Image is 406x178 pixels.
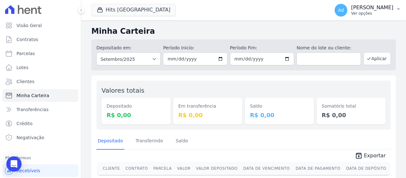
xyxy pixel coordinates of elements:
[16,22,42,29] span: Visão Geral
[351,11,393,16] p: Ver opções
[16,120,33,127] span: Crédito
[178,111,237,119] dd: R$ 0,00
[3,75,78,88] a: Clientes
[5,154,76,162] div: Plataformas
[91,4,176,16] button: Hits [GEOGRAPHIC_DATA]
[16,92,49,99] span: Minha Carteira
[151,162,175,175] th: Parcela
[338,8,344,12] span: Ad
[16,106,49,113] span: Transferências
[16,134,44,141] span: Negativação
[250,111,309,119] dd: R$ 0,00
[322,111,381,119] dd: R$ 0,00
[3,103,78,116] a: Transferências
[230,45,294,51] label: Período Fim:
[96,45,132,50] label: Depositado em:
[3,61,78,74] a: Lotes
[101,87,144,94] label: Valores totais
[3,164,78,177] a: Recebíveis
[107,111,166,119] dd: R$ 0,00
[330,1,406,19] button: Ad [PERSON_NAME] Ver opções
[174,133,189,150] a: Saldo
[3,19,78,32] a: Visão Geral
[107,103,166,110] dt: Depositado
[363,52,391,65] button: Aplicar
[3,131,78,144] a: Negativação
[351,4,393,11] p: [PERSON_NAME]
[3,47,78,60] a: Parcelas
[3,117,78,130] a: Crédito
[3,89,78,102] a: Minha Carteira
[134,133,165,150] a: Transferindo
[350,152,391,161] a: unarchive Exportar
[322,103,381,110] dt: Somatório total
[193,162,241,175] th: Valor Depositado
[355,152,363,160] i: unarchive
[91,25,396,37] h2: Minha Carteira
[178,103,237,110] dt: Em transferência
[123,162,151,175] th: Contrato
[174,162,193,175] th: Valor
[16,50,35,57] span: Parcelas
[364,152,386,160] span: Exportar
[3,33,78,46] a: Contratos
[96,133,124,150] a: Depositado
[16,78,34,85] span: Clientes
[16,167,40,174] span: Recebíveis
[344,162,390,175] th: Data de Depósito
[297,45,361,51] label: Nome do lote ou cliente:
[250,103,309,110] dt: Saldo
[16,36,38,43] span: Contratos
[293,162,344,175] th: Data de Pagamento
[241,162,293,175] th: Data de Vencimento
[98,162,123,175] th: Cliente
[163,45,227,51] label: Período Inicío:
[6,156,22,172] div: Open Intercom Messenger
[16,64,29,71] span: Lotes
